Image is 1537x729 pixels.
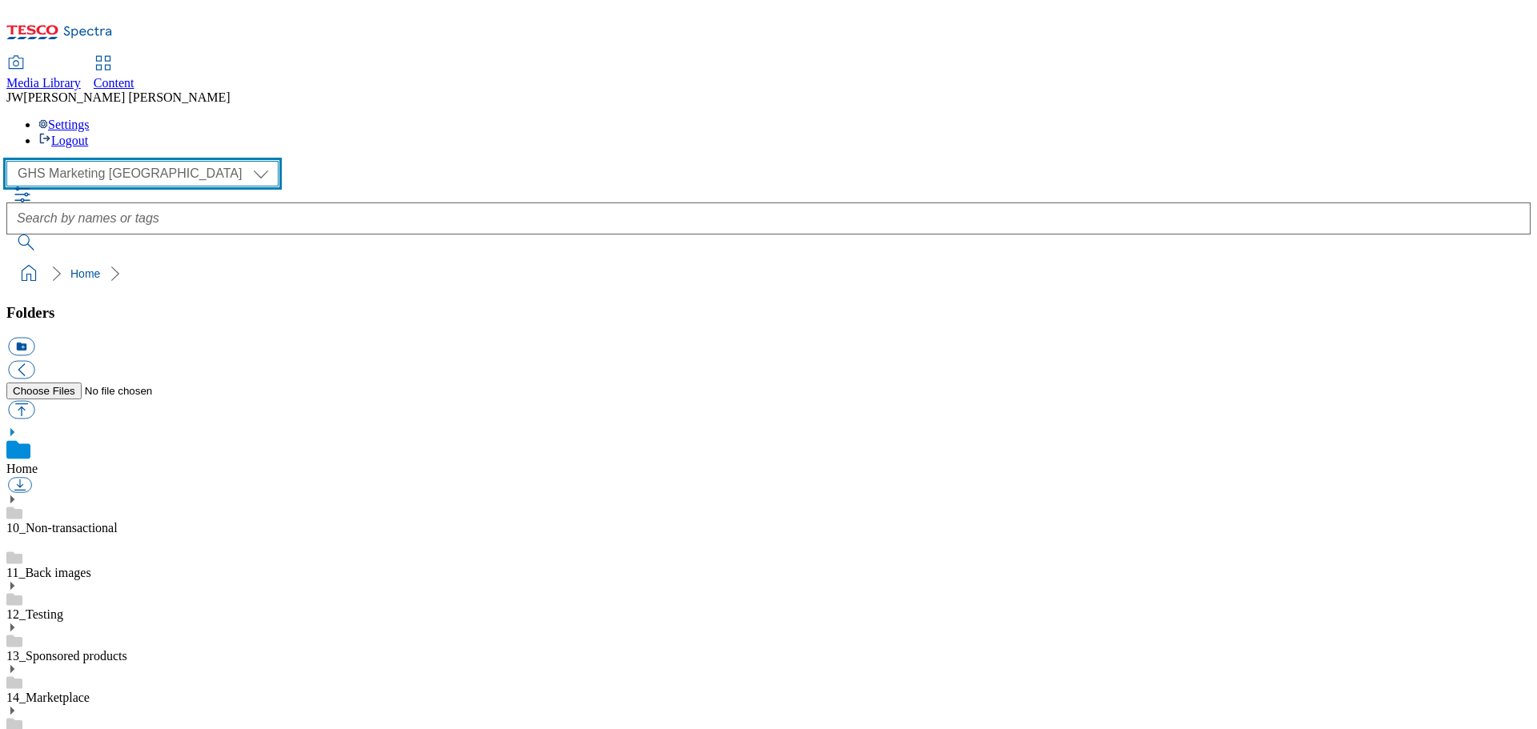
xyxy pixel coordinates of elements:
a: 14_Marketplace [6,691,90,704]
a: Settings [38,118,90,131]
span: Media Library [6,76,81,90]
span: [PERSON_NAME] [PERSON_NAME] [23,90,230,104]
a: 13_Sponsored products [6,649,127,663]
nav: breadcrumb [6,258,1531,289]
a: Home [6,462,38,475]
a: Media Library [6,57,81,90]
h3: Folders [6,304,1531,322]
a: Logout [38,134,88,147]
a: 11_Back images [6,566,91,579]
a: Content [94,57,134,90]
a: home [16,261,42,286]
a: 12_Testing [6,607,63,621]
a: Home [70,267,100,280]
input: Search by names or tags [6,202,1531,234]
span: Content [94,76,134,90]
a: 10_Non-transactional [6,521,118,535]
span: JW [6,90,23,104]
